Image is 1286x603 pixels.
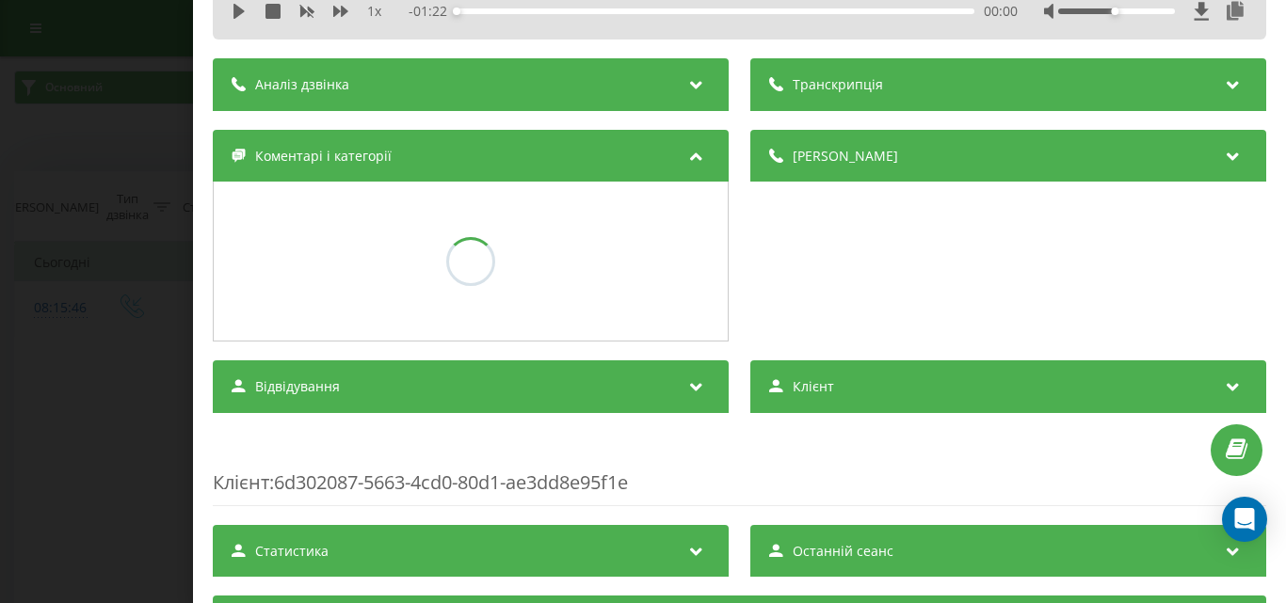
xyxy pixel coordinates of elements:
[367,2,381,21] span: 1 x
[793,147,898,166] span: [PERSON_NAME]
[255,75,349,94] span: Аналіз дзвінка
[793,377,834,396] span: Клієнт
[213,432,1266,506] div: : 6d302087-5663-4cd0-80d1-ae3dd8e95f1e
[453,8,460,15] div: Accessibility label
[793,542,893,561] span: Останній сеанс
[984,2,1018,21] span: 00:00
[255,542,329,561] span: Статистика
[213,469,269,495] span: Клієнт
[793,75,883,94] span: Транскрипція
[409,2,457,21] span: - 01:22
[1222,497,1267,542] div: Open Intercom Messenger
[1112,8,1119,15] div: Accessibility label
[255,147,392,166] span: Коментарі і категорії
[255,377,340,396] span: Відвідування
